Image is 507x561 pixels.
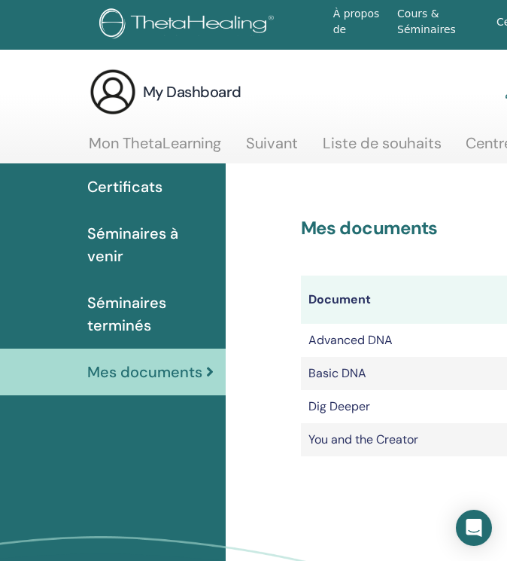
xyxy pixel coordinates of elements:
span: Séminaires terminés [87,291,214,337]
a: Suivant [246,134,298,163]
span: Séminaires à venir [87,222,214,267]
a: Mon ThetaLearning [89,134,221,163]
img: logo.png [99,8,279,42]
img: generic-user-icon.jpg [89,68,137,116]
div: Open Intercom Messenger [456,510,492,546]
h3: My Dashboard [143,81,241,102]
span: Mes documents [87,361,202,383]
a: Liste de souhaits [323,134,442,163]
span: Certificats [87,175,162,198]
